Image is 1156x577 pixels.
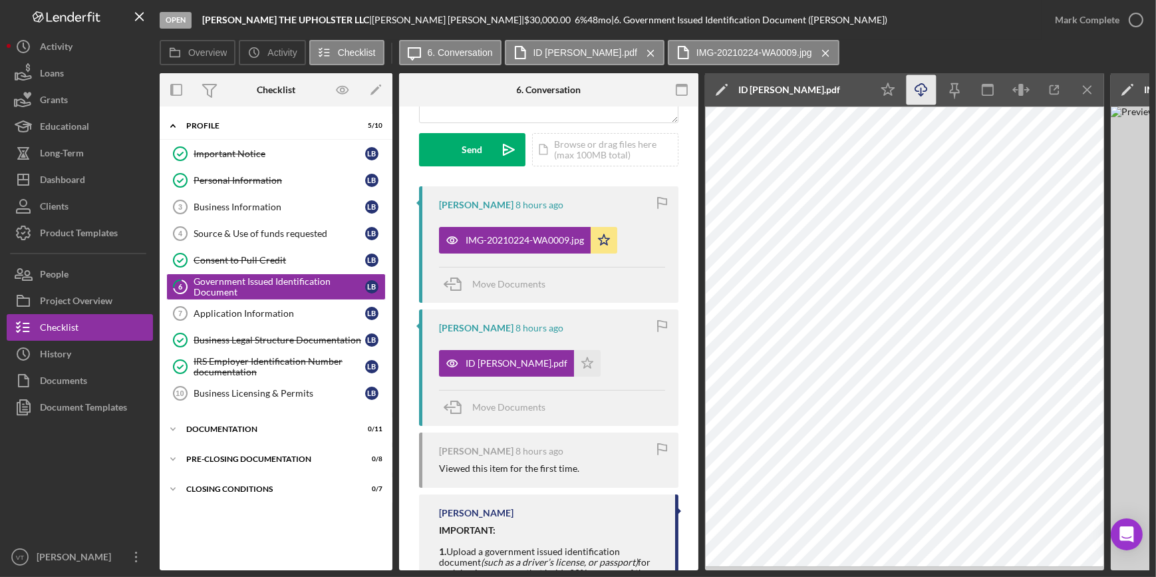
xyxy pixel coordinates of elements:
button: Documents [7,367,153,394]
time: 2025-08-13 02:07 [515,323,563,333]
div: Source & Use of funds requested [194,228,365,239]
div: [PERSON_NAME] [33,544,120,574]
div: Application Information [194,308,365,319]
a: Educational [7,113,153,140]
button: IMG-20210224-WA0009.jpg [668,40,839,65]
button: Clients [7,193,153,220]
button: 6. Conversation [399,40,502,65]
div: Loans [40,60,64,90]
div: Open Intercom Messenger [1111,518,1143,550]
tspan: 7 [178,309,182,317]
button: Loans [7,60,153,87]
div: Business Licensing & Permits [194,388,365,399]
div: 0 / 11 [359,425,382,433]
tspan: 6 [178,282,183,291]
div: Business Information [194,202,365,212]
button: Activity [239,40,305,65]
div: L B [365,387,378,400]
div: Personal Information [194,175,365,186]
a: Business Legal Structure DocumentationLB [166,327,386,353]
div: L B [365,254,378,267]
div: Document Templates [40,394,127,424]
label: Checklist [338,47,376,58]
div: L B [365,307,378,320]
div: [PERSON_NAME] [439,200,513,210]
div: [PERSON_NAME] [439,323,513,333]
text: VT [16,554,24,561]
button: Checklist [7,314,153,341]
strong: 1. [439,546,446,557]
div: Activity [40,33,72,63]
label: Activity [267,47,297,58]
button: IMG-20210224-WA0009.jpg [439,227,617,254]
span: Move Documents [472,278,545,289]
div: Long-Term [40,140,84,170]
div: L B [365,227,378,240]
button: Move Documents [439,391,559,424]
strong: IMPORTANT: [439,524,496,536]
div: 6. Conversation [517,85,581,95]
div: Project Overview [40,288,112,317]
button: Grants [7,87,153,113]
button: ID [PERSON_NAME].pdf [439,350,601,377]
button: People [7,261,153,288]
div: Checklist [40,314,78,344]
tspan: 4 [178,230,183,238]
div: 0 / 8 [359,455,382,463]
div: Government Issued Identification Document [194,276,365,297]
b: [PERSON_NAME] THE UPHOLSTER LLC [202,14,369,25]
button: History [7,341,153,367]
div: Grants [40,87,68,116]
div: Important Notice [194,148,365,159]
label: Overview [188,47,227,58]
div: Clients [40,193,69,223]
a: IRS Employer Identification Number documentationLB [166,353,386,380]
a: 7Application InformationLB [166,300,386,327]
div: [PERSON_NAME] [439,446,513,457]
div: ID [PERSON_NAME].pdf [738,85,840,95]
div: $30,000.00 [524,15,575,25]
div: | 6. Government Issued Identification Document ([PERSON_NAME]) [611,15,887,25]
button: Document Templates [7,394,153,421]
div: Consent to Pull Credit [194,255,365,266]
button: Overview [160,40,235,65]
div: Mark Complete [1055,7,1119,33]
div: Checklist [257,85,295,95]
div: L B [365,174,378,187]
div: Viewed this item for the first time. [439,463,579,474]
a: 10Business Licensing & PermitsLB [166,380,386,407]
div: Documentation [186,425,349,433]
div: L B [365,333,378,347]
a: 3Business InformationLB [166,194,386,220]
div: L B [365,200,378,214]
label: 6. Conversation [428,47,493,58]
div: IMG-20210224-WA0009.jpg [466,235,584,246]
div: Profile [186,122,349,130]
button: Send [419,133,525,166]
div: [PERSON_NAME] [439,508,513,518]
span: Move Documents [472,401,545,413]
button: Move Documents [439,268,559,301]
time: 2025-08-13 02:09 [515,200,563,210]
div: Closing Conditions [186,485,349,493]
a: Personal InformationLB [166,167,386,194]
div: 48 mo [587,15,611,25]
div: 5 / 10 [359,122,382,130]
div: Documents [40,367,87,397]
a: Project Overview [7,288,153,314]
div: 6 % [575,15,587,25]
div: [PERSON_NAME] [PERSON_NAME] | [372,15,524,25]
tspan: 3 [178,203,182,211]
a: Long-Term [7,140,153,166]
button: Product Templates [7,220,153,246]
button: ID [PERSON_NAME].pdf [505,40,664,65]
div: Send [462,133,483,166]
button: Dashboard [7,166,153,193]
